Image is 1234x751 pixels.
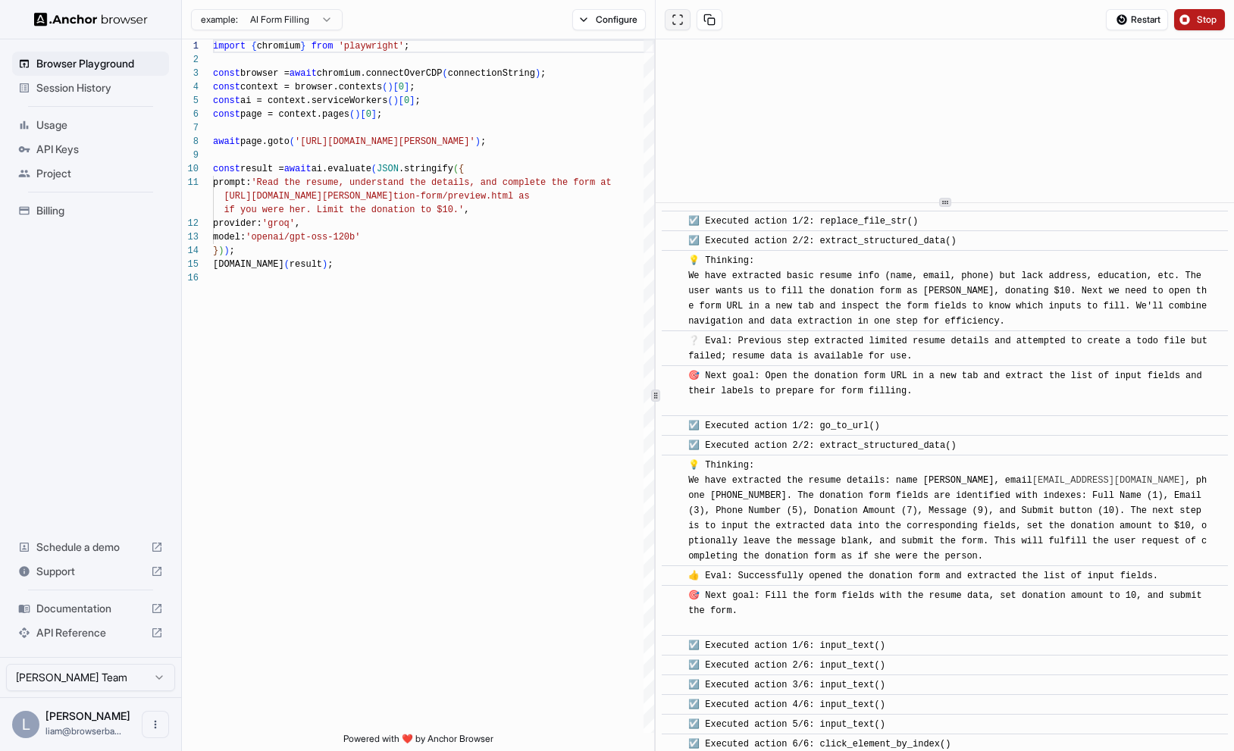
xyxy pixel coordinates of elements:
span: ] [404,82,409,92]
span: prompt: [213,177,251,188]
span: ] [409,95,415,106]
span: ; [327,259,333,270]
div: Usage [12,113,169,137]
span: tion-form/preview.html as [393,191,530,202]
span: ​ [669,658,677,673]
span: Project [36,166,163,181]
span: ; [415,95,420,106]
span: ​ [669,717,677,732]
span: 🎯 Next goal: Open the donation form URL in a new tab and extract the list of input fields and the... [688,371,1207,411]
span: Stop [1197,14,1218,26]
span: ( [371,164,377,174]
span: ( [453,164,459,174]
span: ( [442,68,447,79]
span: page.goto [240,136,290,147]
span: ai = context.serviceWorkers [240,95,387,106]
span: ❔ Eval: Previous step extracted limited resume details and attempted to create a todo file but fa... [688,336,1213,361]
span: ​ [669,697,677,712]
span: browser = [240,68,290,79]
button: Copy session ID [697,9,722,30]
span: ) [322,259,327,270]
div: 1 [182,39,199,53]
span: model: [213,232,246,243]
div: 5 [182,94,199,108]
div: Session History [12,76,169,100]
div: 16 [182,271,199,285]
span: API Keys [36,142,163,157]
div: 15 [182,258,199,271]
span: page = context.pages [240,109,349,120]
span: ; [230,246,235,256]
div: Project [12,161,169,186]
span: API Reference [36,625,145,640]
button: Open menu [142,711,169,738]
span: ☑️ Executed action 6/6: click_element_by_index() [688,739,951,749]
span: const [213,164,240,174]
div: 14 [182,244,199,258]
span: ] [371,109,377,120]
span: [ [399,95,404,106]
span: 👍 Eval: Successfully opened the donation form and extracted the list of input fields. [688,571,1158,581]
span: ; [540,68,546,79]
span: ; [481,136,486,147]
div: 9 [182,149,199,162]
span: [ [393,82,399,92]
span: const [213,95,240,106]
span: ) [535,68,540,79]
span: ​ [669,233,677,249]
div: 10 [182,162,199,176]
span: ) [218,246,224,256]
span: await [284,164,312,174]
span: 'Read the resume, understand the details, and comp [251,177,524,188]
span: from [312,41,334,52]
span: , [295,218,300,229]
span: 'openai/gpt-oss-120b' [246,232,360,243]
div: Billing [12,199,169,223]
span: ; [409,82,415,92]
span: , [464,205,469,215]
span: ​ [669,568,677,584]
span: 🎯 Next goal: Fill the form fields with the resume data, set donation amount to 10, and submit the... [688,590,1207,631]
button: Configure [572,9,646,30]
span: if you were her. Limit the donation to $10.' [224,205,464,215]
span: .stringify [399,164,453,174]
span: ai.evaluate [312,164,371,174]
div: API Reference [12,621,169,645]
div: 11 [182,176,199,189]
span: 'groq' [262,218,295,229]
span: const [213,82,240,92]
span: ) [475,136,481,147]
span: ​ [669,253,677,268]
span: Restart [1131,14,1160,26]
span: 0 [366,109,371,120]
span: ☑️ Executed action 1/2: replace_file_str() [688,216,918,227]
span: ( [382,82,387,92]
span: 'playwright' [339,41,404,52]
span: ☑️ Executed action 1/6: input_text() [688,640,885,651]
span: { [459,164,464,174]
div: 8 [182,135,199,149]
span: ( [387,95,393,106]
span: } [213,246,218,256]
span: ) [224,246,229,256]
span: Schedule a demo [36,540,145,555]
span: result = [240,164,284,174]
span: ​ [669,588,677,603]
span: context = browser.contexts [240,82,382,92]
span: ) [387,82,393,92]
span: 🎯 Next goal: Create a with the task plan and extract the resume details from the current page. [688,166,1213,207]
button: Open in full screen [665,9,691,30]
span: } [300,41,305,52]
span: ( [349,109,355,120]
span: ( [284,259,290,270]
span: result [290,259,322,270]
span: 💡 Thinking: We have extracted basic resume info (name, email, phone) but lack address, education,... [688,255,1212,327]
span: chromium [257,41,301,52]
span: ; [404,41,409,52]
span: ☑️ Executed action 2/2: extract_structured_data() [688,440,956,451]
span: ​ [669,638,677,653]
div: 12 [182,217,199,230]
div: 4 [182,80,199,94]
span: Support [36,564,145,579]
span: provider: [213,218,262,229]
